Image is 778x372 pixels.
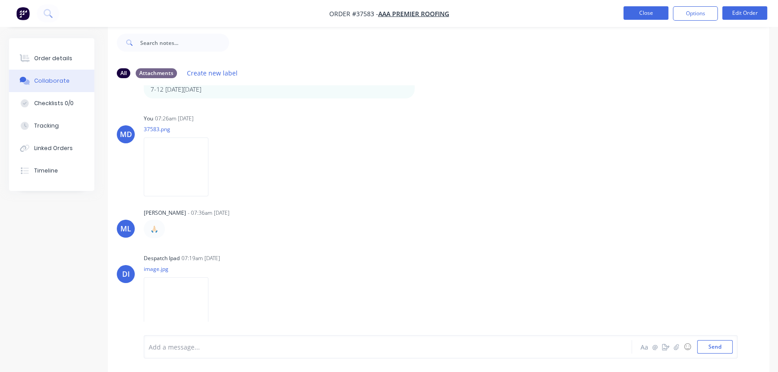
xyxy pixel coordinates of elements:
button: Timeline [9,159,94,182]
div: [PERSON_NAME] [144,209,186,217]
div: - 07:36am [DATE] [188,209,230,217]
button: Options [673,6,718,21]
div: You [144,115,153,123]
div: Checklists 0/0 [34,99,74,107]
div: 07:26am [DATE] [155,115,194,123]
div: Timeline [34,167,58,175]
div: Tracking [34,122,59,130]
button: Create new label [182,67,243,79]
div: Despatch Ipad [144,254,180,262]
button: ☺ [682,341,693,352]
div: Linked Orders [34,144,73,152]
button: Edit Order [722,6,767,20]
a: AAA Premier Roofing [378,9,449,18]
button: Tracking [9,115,94,137]
img: Factory [16,7,30,20]
button: @ [650,341,660,352]
div: All [117,68,130,78]
button: Send [697,340,733,354]
div: ML [120,223,131,234]
button: Checklists 0/0 [9,92,94,115]
p: 37583.png [144,125,217,133]
div: DI [122,269,130,279]
div: Collaborate [34,77,70,85]
div: 🙏🏻 [150,224,158,234]
input: Search notes... [140,34,229,52]
div: Attachments [136,68,177,78]
div: MD [120,129,132,140]
button: Linked Orders [9,137,94,159]
div: Order details [34,54,72,62]
button: Close [623,6,668,20]
button: Order details [9,47,94,70]
p: image.jpg [144,265,217,273]
button: Aa [639,341,650,352]
span: Order #37583 - [329,9,378,18]
button: Collaborate [9,70,94,92]
div: 07:19am [DATE] [181,254,220,262]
